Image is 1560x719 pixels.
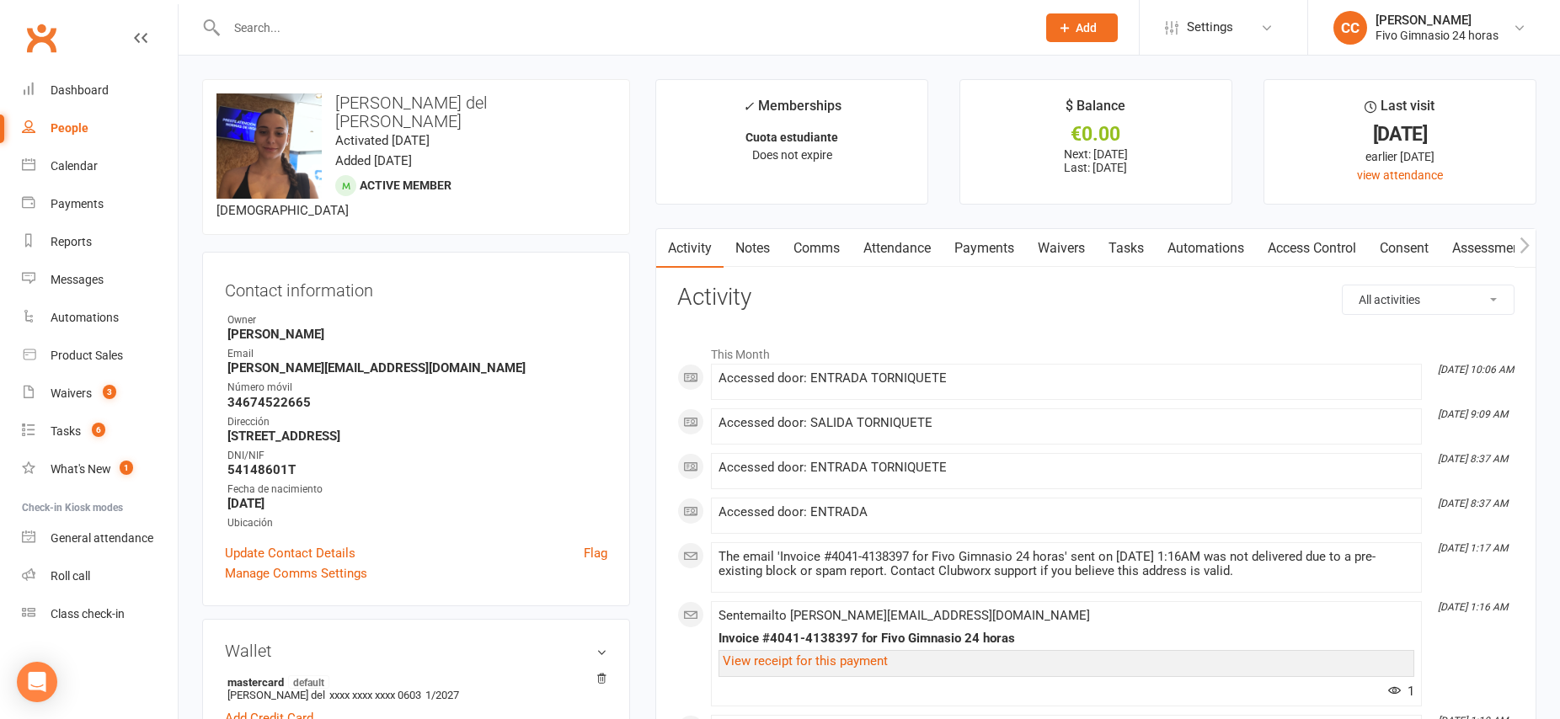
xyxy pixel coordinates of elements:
[227,462,607,477] strong: 54148601T
[51,159,98,173] div: Calendar
[22,557,178,595] a: Roll call
[743,99,754,115] i: ✓
[225,642,607,660] h3: Wallet
[719,416,1414,430] div: Accessed door: SALIDA TORNIQUETE
[943,229,1026,268] a: Payments
[22,261,178,299] a: Messages
[329,689,421,701] span: xxxx xxxx xxxx 0603
[975,147,1216,174] p: Next: [DATE] Last: [DATE]
[20,17,62,59] a: Clubworx
[656,229,724,268] a: Activity
[1026,229,1097,268] a: Waivers
[51,386,92,400] div: Waivers
[1097,229,1156,268] a: Tasks
[1357,168,1443,182] a: view attendance
[51,311,119,324] div: Automations
[1438,498,1508,509] i: [DATE] 8:37 AM
[335,153,412,168] time: Added [DATE]
[216,93,322,199] img: image1662375846.png
[22,413,178,450] a: Tasks 6
[225,274,607,300] h3: Contact information
[227,312,607,328] div: Owner
[677,337,1515,364] li: This Month
[1256,229,1368,268] a: Access Control
[227,346,607,362] div: Email
[227,380,607,396] div: Número móvil
[1365,95,1434,125] div: Last visit
[723,653,888,668] a: View receipt for this payment
[227,395,607,410] strong: 34674522665
[51,121,88,135] div: People
[227,496,607,511] strong: [DATE]
[92,423,105,437] span: 6
[51,197,104,210] div: Payments
[51,424,81,438] div: Tasks
[1066,95,1125,125] div: $ Balance
[719,550,1414,578] div: The email 'Invoice #4041-4138397 for Fivo Gimnasio 24 horas' sent on [DATE] 1:16AM was not delive...
[51,462,111,476] div: What's New
[975,125,1216,143] div: €0.00
[1440,229,1543,268] a: Assessments
[22,223,178,261] a: Reports
[1376,28,1499,43] div: Fivo Gimnasio 24 horas
[227,360,607,375] strong: [PERSON_NAME][EMAIL_ADDRESS][DOMAIN_NAME]
[22,337,178,375] a: Product Sales
[335,133,430,148] time: Activated [DATE]
[22,109,178,147] a: People
[22,595,178,633] a: Class kiosk mode
[22,375,178,413] a: Waivers 3
[225,673,607,704] li: [PERSON_NAME] del
[22,147,178,185] a: Calendar
[719,461,1414,475] div: Accessed door: ENTRADA TORNIQUETE
[1438,601,1508,613] i: [DATE] 1:16 AM
[227,515,607,531] div: Ubicación
[227,327,607,342] strong: [PERSON_NAME]
[584,543,607,563] a: Flag
[1438,453,1508,465] i: [DATE] 8:37 AM
[288,675,329,689] span: default
[51,273,104,286] div: Messages
[51,531,153,545] div: General attendance
[120,461,133,475] span: 1
[51,607,125,620] div: Class check-in
[225,543,355,563] a: Update Contact Details
[1280,125,1520,143] div: [DATE]
[724,229,782,268] a: Notes
[1368,229,1440,268] a: Consent
[1187,8,1233,46] span: Settings
[22,450,178,488] a: What's New1
[51,235,92,248] div: Reports
[719,631,1414,646] div: Invoice #4041-4138397 for Fivo Gimnasio 24 horas
[745,130,838,144] strong: Cuota estudiante
[782,229,852,268] a: Comms
[22,299,178,337] a: Automations
[1280,147,1520,166] div: earlier [DATE]
[1438,542,1508,554] i: [DATE] 1:17 AM
[51,569,90,583] div: Roll call
[719,608,1090,623] span: Sent email to [PERSON_NAME][EMAIL_ADDRESS][DOMAIN_NAME]
[227,675,599,689] strong: mastercard
[1333,11,1367,45] div: CC
[719,505,1414,519] div: Accessed door: ENTRADA
[743,95,841,126] div: Memberships
[360,178,451,192] span: Active member
[719,371,1414,386] div: Accessed door: ENTRADA TORNIQUETE
[227,448,607,464] div: DNI/NIF
[222,16,1024,40] input: Search...
[216,203,349,218] span: [DEMOGRAPHIC_DATA]
[1438,364,1514,375] i: [DATE] 10:06 AM
[17,662,57,702] div: Open Intercom Messenger
[22,519,178,557] a: General attendance kiosk mode
[103,385,116,399] span: 3
[677,285,1515,311] h3: Activity
[1376,13,1499,28] div: [PERSON_NAME]
[227,482,607,498] div: Fecha de nacimiento
[225,563,367,583] a: Manage Comms Settings
[852,229,943,268] a: Attendance
[216,93,616,130] h3: [PERSON_NAME] del [PERSON_NAME]
[425,689,459,701] span: 1/2027
[51,83,109,97] div: Dashboard
[51,349,123,362] div: Product Sales
[227,429,607,444] strong: [STREET_ADDRESS]
[1388,684,1414,699] span: 1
